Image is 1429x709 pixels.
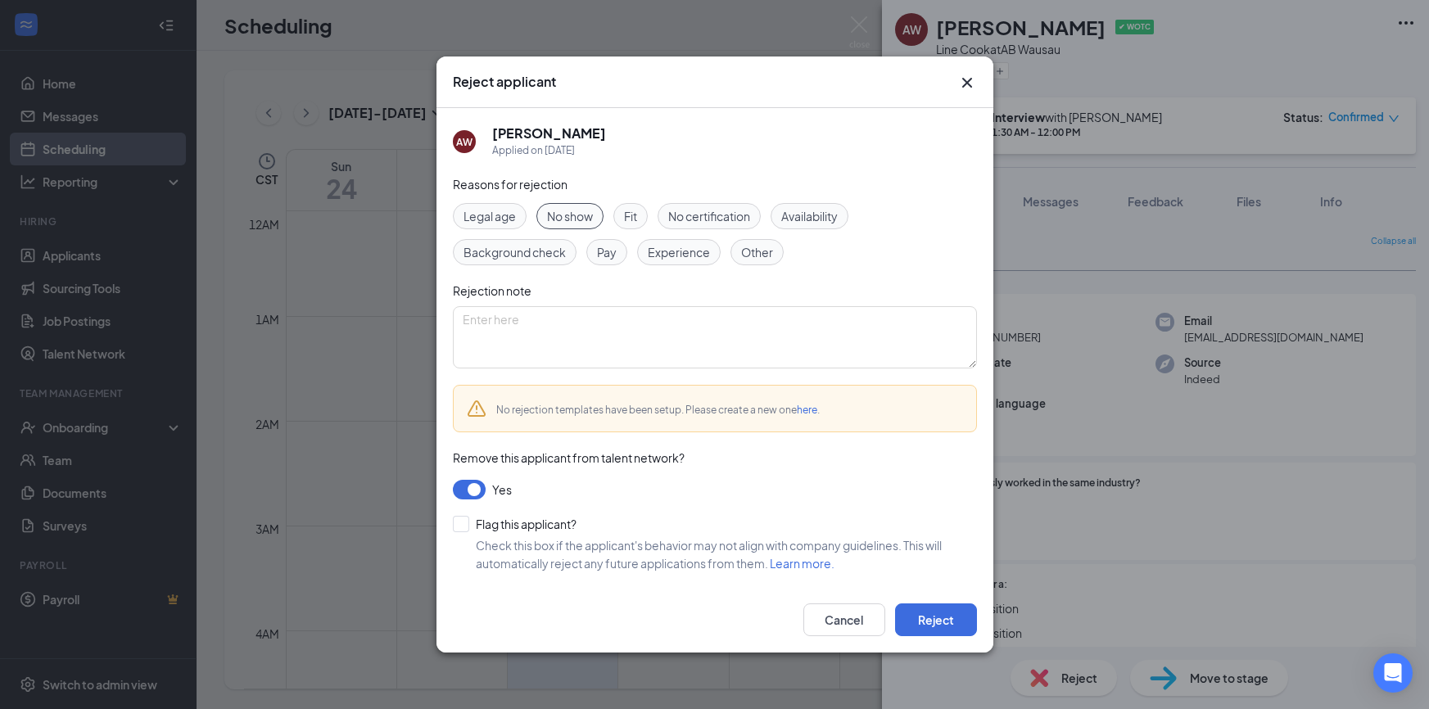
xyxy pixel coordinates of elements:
[492,124,606,142] h5: [PERSON_NAME]
[624,207,637,225] span: Fit
[957,73,977,93] svg: Cross
[492,142,606,159] div: Applied on [DATE]
[797,404,817,416] a: here
[453,177,568,192] span: Reasons for rejection
[1373,653,1413,693] div: Open Intercom Messenger
[464,243,566,261] span: Background check
[648,243,710,261] span: Experience
[895,603,977,636] button: Reject
[803,603,885,636] button: Cancel
[770,556,834,571] a: Learn more.
[456,135,473,149] div: AW
[476,538,942,571] span: Check this box if the applicant's behavior may not align with company guidelines. This will autom...
[496,404,820,416] span: No rejection templates have been setup. Please create a new one .
[547,207,593,225] span: No show
[957,73,977,93] button: Close
[668,207,750,225] span: No certification
[453,73,556,91] h3: Reject applicant
[467,399,486,418] svg: Warning
[597,243,617,261] span: Pay
[741,243,773,261] span: Other
[453,450,685,465] span: Remove this applicant from talent network?
[492,480,512,499] span: Yes
[464,207,516,225] span: Legal age
[453,283,531,298] span: Rejection note
[781,207,838,225] span: Availability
